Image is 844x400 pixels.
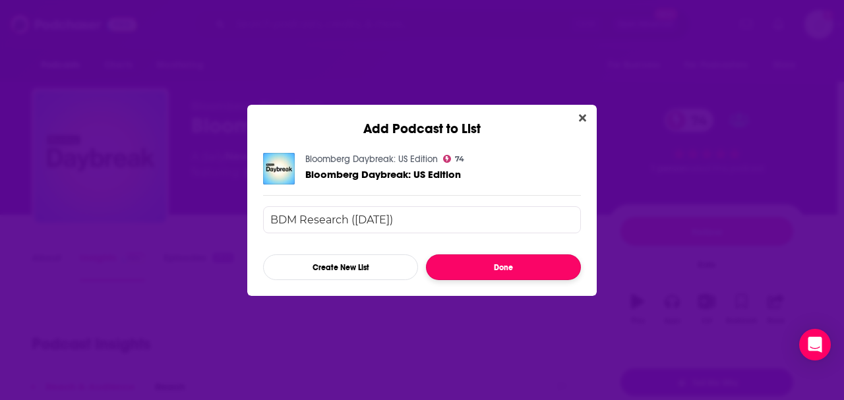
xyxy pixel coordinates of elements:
a: Bloomberg Daybreak: US Edition [305,169,461,180]
div: Open Intercom Messenger [799,329,831,360]
div: Add Podcast To List [263,206,581,280]
button: Close [574,110,591,127]
div: Add Podcast to List [247,105,597,137]
span: 74 [455,156,464,162]
button: Done [426,254,581,280]
input: Search lists [263,206,581,233]
a: Bloomberg Daybreak: US Edition [305,154,438,165]
img: Bloomberg Daybreak: US Edition [263,153,295,185]
a: 74 [443,155,464,163]
button: Create New List [263,254,418,280]
span: Bloomberg Daybreak: US Edition [305,168,461,181]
